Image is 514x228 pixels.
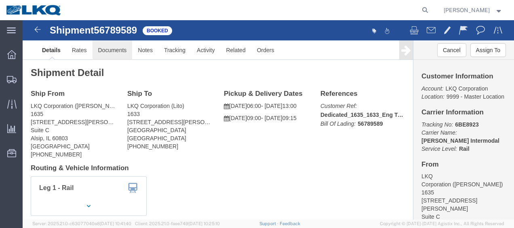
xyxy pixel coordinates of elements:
[259,221,280,226] a: Support
[23,20,514,220] iframe: FS Legacy Container
[280,221,300,226] a: Feedback
[100,221,131,226] span: [DATE] 10:41:40
[188,221,220,226] span: [DATE] 10:25:10
[444,6,490,15] span: Robert Benette
[443,5,503,15] button: [PERSON_NAME]
[6,4,62,16] img: logo
[380,220,504,227] span: Copyright © [DATE]-[DATE] Agistix Inc., All Rights Reserved
[32,221,131,226] span: Server: 2025.21.0-c63077040a8
[135,221,220,226] span: Client: 2025.21.0-faee749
